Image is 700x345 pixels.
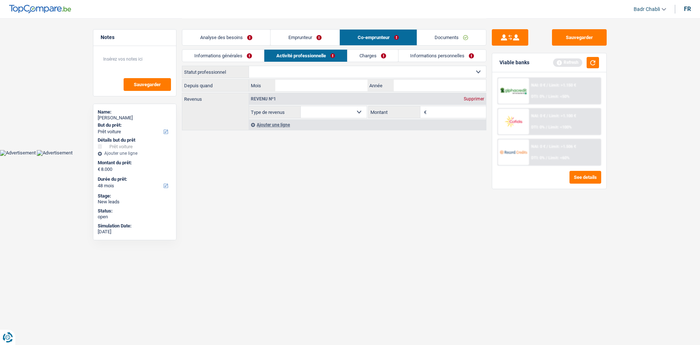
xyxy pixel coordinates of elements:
[531,156,545,160] span: DTI: 0%
[547,144,548,149] span: /
[547,83,548,88] span: /
[249,80,275,91] label: Mois
[98,193,172,199] div: Stage:
[271,30,339,45] a: Emprunteur
[531,114,545,118] span: NAI: 0 €
[531,94,545,99] span: DTI: 0%
[101,34,169,41] h5: Notes
[462,97,486,101] div: Supprimer
[547,114,548,118] span: /
[340,30,417,45] a: Co-emprunteur
[531,125,545,130] span: DTI: 0%
[98,208,172,214] div: Status:
[553,58,582,66] div: Refresh
[628,3,666,15] a: Badr Chabli
[37,150,73,156] img: Advertisement
[249,106,301,118] label: Type de revenus
[531,144,545,149] span: NAI: 0 €
[275,80,367,91] input: MM
[98,109,172,115] div: Name:
[98,199,172,205] div: New leads
[500,115,527,128] img: Cofidis
[684,5,691,12] div: fr
[549,144,576,149] span: Limit: >1.506 €
[569,171,601,184] button: See details
[9,5,71,14] img: TopCompare Logo
[548,94,569,99] span: Limit: <50%
[98,137,172,143] div: Détails but du prêt
[531,83,545,88] span: NAI: 0 €
[98,151,172,156] div: Ajouter une ligne
[500,145,527,159] img: Record Credits
[98,115,172,121] div: [PERSON_NAME]
[369,106,420,118] label: Montant
[264,50,347,62] a: Activité professionnelle
[548,156,569,160] span: Limit: <60%
[546,156,547,160] span: /
[249,119,486,130] div: Ajouter une ligne
[500,87,527,95] img: AlphaCredit
[182,50,264,62] a: Informations générales
[420,106,428,118] span: €
[182,30,270,45] a: Analyse des besoins
[548,125,572,130] span: Limit: <100%
[98,122,170,128] label: But du prêt:
[552,29,607,46] button: Sauvegarder
[546,125,547,130] span: /
[98,166,100,172] span: €
[417,30,486,45] a: Documents
[546,94,547,99] span: /
[499,60,529,66] div: Viable banks
[98,160,170,166] label: Montant du prêt:
[124,78,171,91] button: Sauvegarder
[394,80,486,91] input: AAAA
[549,114,576,118] span: Limit: >1.100 €
[367,80,393,91] label: Année
[98,223,172,229] div: Simulation Date:
[98,176,170,182] label: Durée du prêt:
[98,229,172,235] div: [DATE]
[398,50,486,62] a: Informations personnelles
[182,66,249,78] label: Statut professionnel
[634,6,660,12] span: Badr Chabli
[134,82,161,87] span: Sauvegarder
[347,50,398,62] a: Charges
[182,93,249,101] label: Revenus
[549,83,576,88] span: Limit: >1.150 €
[182,80,249,91] label: Depuis quand
[98,214,172,220] div: open
[249,97,278,101] div: Revenu nº1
